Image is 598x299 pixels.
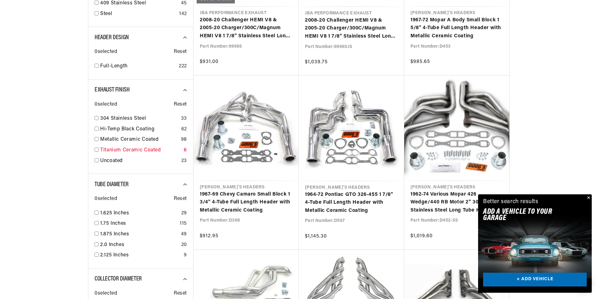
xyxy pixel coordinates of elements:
a: 1967-69 Chevy Camaro Small Block 1 3/4" 4-Tube Full Length Header with Metallic Ceramic Coating [200,191,292,215]
div: 20 [181,241,187,249]
span: Reset [174,48,187,56]
a: 2008-20 Challenger HEMI V8 & 2005-20 Charger/300C/Magnum HEMI V8 1 7/8" Stainless Steel Long Tube... [305,17,398,41]
a: 1.75 Inches [100,220,177,228]
div: Better search results [483,197,539,207]
a: Uncoated [100,157,179,165]
a: 2.0 Inches [100,241,179,249]
a: Titanium Ceramic Coated [100,146,181,155]
div: 49 [181,230,187,239]
div: 62 [181,125,187,134]
a: 2008-20 Challenger HEMI V8 & 2005-20 Charger/300C/Magnum HEMI V8 1 7/8" Stainless Steel Long Tube... [200,16,292,40]
span: 0 selected [95,48,117,56]
span: Reset [174,195,187,203]
div: 142 [179,10,187,18]
span: Tube Diameter [95,181,129,188]
a: Steel [100,10,177,18]
span: 0 selected [95,290,117,298]
span: 0 selected [95,195,117,203]
button: Close [584,194,592,202]
span: Reset [174,101,187,109]
a: + ADD VEHICLE [483,273,587,287]
h2: Add A VEHICLE to your garage [483,209,571,222]
span: Header Design [95,34,129,41]
div: 115 [180,220,187,228]
div: 23 [181,157,187,165]
a: 1964-72 Pontiac GTO 326-455 1 7/8" 4-Tube Full Length Header with Metallic Ceramic Coating [305,191,398,215]
a: Hi-Temp Black Coating [100,125,179,134]
a: 1.875 Inches [100,230,178,239]
div: 98 [181,136,187,144]
a: Full-Length [100,62,176,71]
span: Reset [174,290,187,298]
a: 1962-74 Various Mopar 426 Wedge/440 RB Motor 2" 304 Stainless Steel Long Tube Header with 3 1/2" ... [410,191,503,215]
span: 0 selected [95,101,117,109]
div: 222 [179,62,187,71]
span: Exhaust Finish [95,87,129,93]
span: Collector Diameter [95,276,142,282]
a: Metallic Ceramic Coated [100,136,178,144]
div: 29 [181,209,187,218]
a: 1.625 Inches [100,209,179,218]
a: 2.125 Inches [100,251,181,260]
div: 9 [184,251,187,260]
div: 6 [184,146,187,155]
div: 33 [181,115,187,123]
a: 304 Stainless Steel [100,115,178,123]
a: 1967-72 Mopar A Body Small Block 1 5/8" 4-Tube Full Length Header with Metallic Ceramic Coating [410,16,503,40]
